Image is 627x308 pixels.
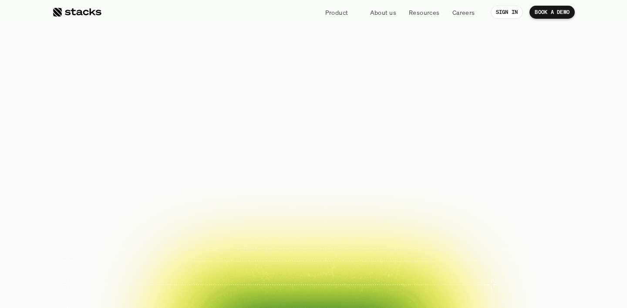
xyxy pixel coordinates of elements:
[223,184,303,206] a: BOOK A DEMO
[226,58,375,97] span: financial
[382,58,477,97] span: close.
[496,9,518,15] p: SIGN IN
[447,4,480,20] a: Careers
[307,184,404,206] a: EXPLORE PRODUCT
[535,9,570,15] p: BOOK A DEMO
[150,57,219,95] span: The
[491,6,523,19] a: SIGN IN
[365,4,401,20] a: About us
[206,97,421,135] span: Reimagined.
[452,8,475,17] p: Careers
[404,4,445,20] a: Resources
[529,6,575,19] a: BOOK A DEMO
[238,189,287,201] p: BOOK A DEMO
[370,8,396,17] p: About us
[325,8,348,17] p: Product
[206,142,421,168] p: Close your books faster, smarter, and risk-free with Stacks, the AI tool for accounting teams.
[322,189,388,201] p: EXPLORE PRODUCT
[409,8,440,17] p: Resources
